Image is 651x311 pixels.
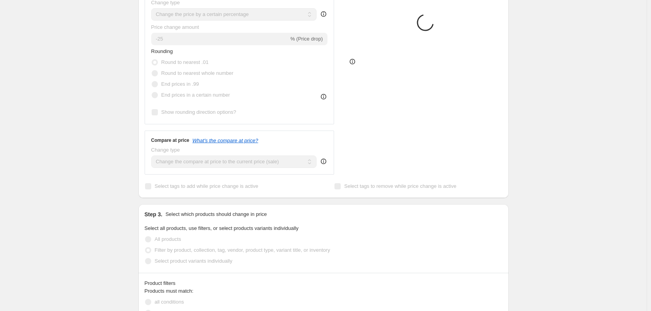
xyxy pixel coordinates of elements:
h3: Compare at price [151,137,189,143]
span: Select tags to add while price change is active [155,183,258,189]
span: Select all products, use filters, or select products variants individually [145,225,299,231]
button: What's the compare at price? [193,138,258,143]
span: Round to nearest whole number [161,70,234,76]
div: Product filters [145,279,502,287]
div: help [320,157,327,165]
input: -15 [151,33,289,45]
span: End prices in .99 [161,81,199,87]
span: all conditions [155,299,184,305]
span: Filter by product, collection, tag, vendor, product type, variant title, or inventory [155,247,330,253]
h2: Step 3. [145,210,163,218]
span: End prices in a certain number [161,92,230,98]
span: Rounding [151,48,173,54]
span: Change type [151,147,180,153]
span: Round to nearest .01 [161,59,209,65]
span: All products [155,236,181,242]
span: Select tags to remove while price change is active [344,183,456,189]
div: help [320,10,327,18]
span: Select product variants individually [155,258,232,264]
span: % (Price drop) [290,36,323,42]
span: Products must match: [145,288,194,294]
span: Price change amount [151,24,199,30]
span: Show rounding direction options? [161,109,236,115]
p: Select which products should change in price [165,210,267,218]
